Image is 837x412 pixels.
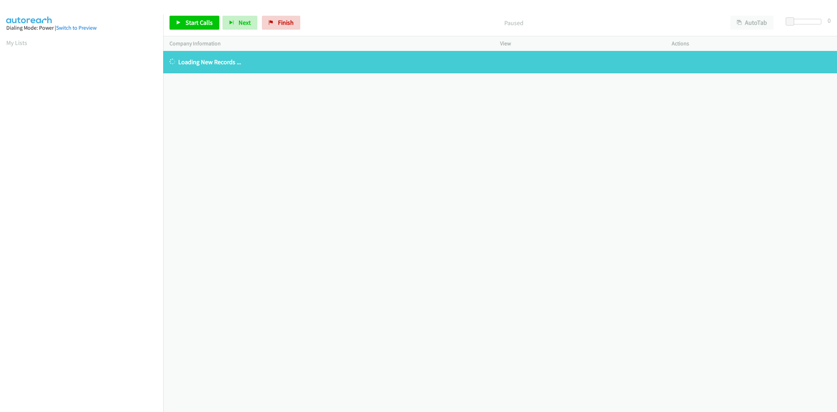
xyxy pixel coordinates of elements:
button: Next [223,16,257,30]
iframe: Dialpad [6,54,163,385]
a: My Lists [6,39,27,47]
p: Loading New Records ... [169,57,831,67]
span: Finish [278,18,294,27]
span: Start Calls [186,18,213,27]
a: Finish [262,16,300,30]
p: Company Information [169,39,488,48]
span: Next [239,18,251,27]
div: Delay between calls (in seconds) [789,19,821,24]
p: Paused [310,18,718,28]
div: Dialing Mode: Power | [6,24,157,32]
p: Actions [672,39,831,48]
a: Start Calls [169,16,219,30]
div: 0 [828,16,831,25]
button: AutoTab [730,16,774,30]
p: View [500,39,659,48]
a: Switch to Preview [56,24,97,31]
